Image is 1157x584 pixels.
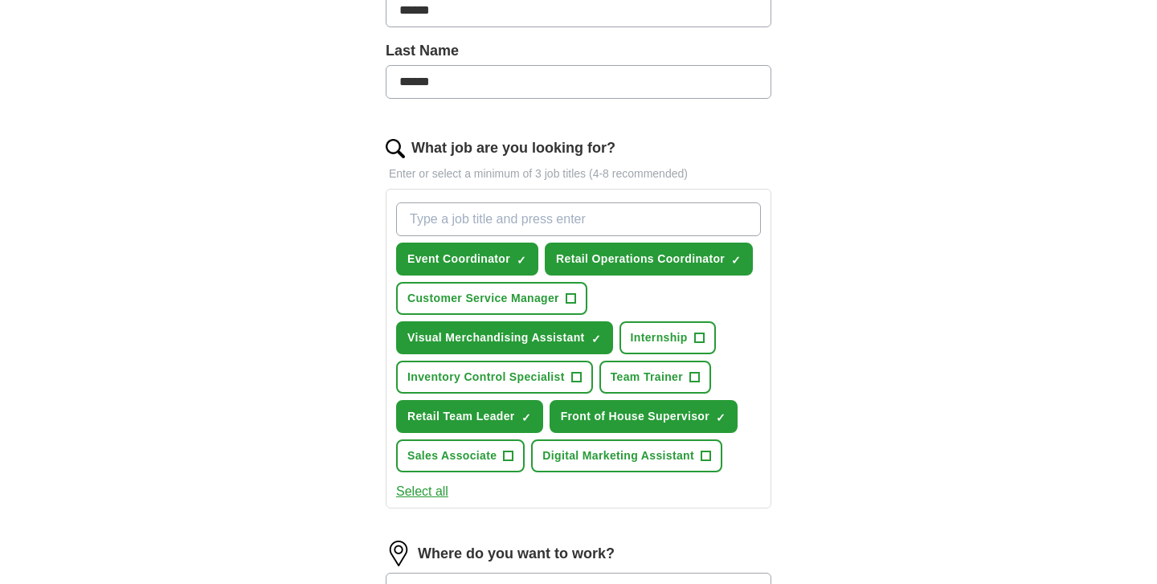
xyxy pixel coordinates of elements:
[396,400,543,433] button: Retail Team Leader✓
[631,329,688,346] span: Internship
[517,254,526,267] span: ✓
[407,329,585,346] span: Visual Merchandising Assistant
[386,139,405,158] img: search.png
[611,369,683,386] span: Team Trainer
[545,243,753,276] button: Retail Operations Coordinator✓
[386,40,771,62] label: Last Name
[561,408,709,425] span: Front of House Supervisor
[531,439,722,472] button: Digital Marketing Assistant
[396,282,587,315] button: Customer Service Manager
[396,482,448,501] button: Select all
[418,543,615,565] label: Where do you want to work?
[619,321,716,354] button: Internship
[386,541,411,566] img: location.png
[396,243,538,276] button: Event Coordinator✓
[591,333,601,345] span: ✓
[396,439,525,472] button: Sales Associate
[396,361,593,394] button: Inventory Control Specialist
[407,251,510,267] span: Event Coordinator
[411,137,615,159] label: What job are you looking for?
[521,411,531,424] span: ✓
[407,408,515,425] span: Retail Team Leader
[542,447,694,464] span: Digital Marketing Assistant
[396,202,761,236] input: Type a job title and press enter
[407,369,565,386] span: Inventory Control Specialist
[396,321,613,354] button: Visual Merchandising Assistant✓
[550,400,738,433] button: Front of House Supervisor✓
[716,411,726,424] span: ✓
[556,251,725,267] span: Retail Operations Coordinator
[386,165,771,182] p: Enter or select a minimum of 3 job titles (4-8 recommended)
[407,447,497,464] span: Sales Associate
[731,254,741,267] span: ✓
[407,290,559,307] span: Customer Service Manager
[599,361,711,394] button: Team Trainer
